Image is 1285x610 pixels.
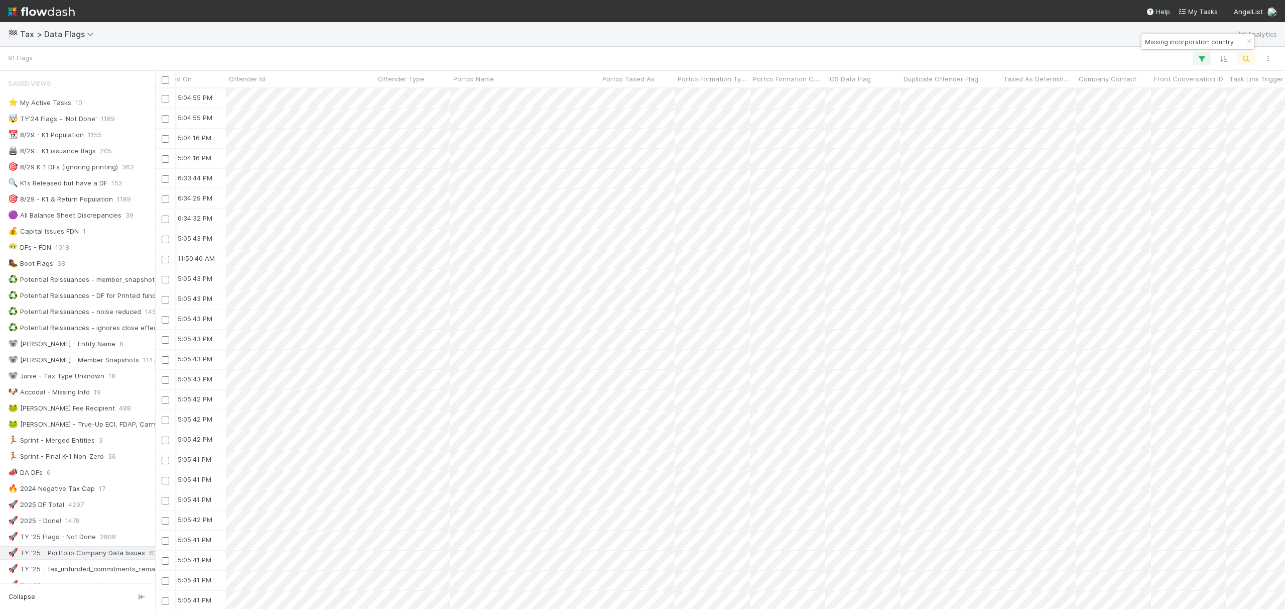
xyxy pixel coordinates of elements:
div: [DATE] 5:05:41 PM [155,494,211,504]
div: [DATE] 5:05:43 PM [155,233,212,243]
span: Saved Views [8,73,51,93]
div: DFs - FDN [8,241,51,254]
div: [DATE] 5:05:43 PM [155,314,212,324]
div: [DATE] 5:04:16 PM [155,153,211,163]
div: TY '25 - tax_zero_ecc_without_zero_proceeds [8,579,166,591]
span: 488 [119,402,131,415]
span: 🤯 [8,114,18,123]
input: Toggle Row Selected [162,497,169,504]
input: Toggle Row Selected [162,597,169,605]
input: Toggle Row Selected [162,316,169,324]
span: 2808 [100,531,116,543]
input: Toggle Row Selected [162,457,169,464]
div: [DATE] 6:34:32 PM [155,213,212,223]
div: TY '25 - Portfolio Company Data Issues [8,547,145,559]
div: [DATE] 5:05:42 PM [155,515,212,525]
span: 📆 [8,130,18,139]
span: 145 [145,306,156,318]
div: Potential Reissuances - DF for Printed funds [8,289,160,302]
div: Boot Flags [8,257,53,270]
div: My Active Tasks [8,96,71,109]
span: ♻️ [8,323,18,332]
span: ♻️ [8,307,18,316]
div: 8/29 K-1 DFs (ignoring printing) [8,161,118,173]
input: Toggle Row Selected [162,557,169,565]
div: [DATE] 5:05:41 PM [155,555,211,565]
span: 1478 [65,515,80,527]
input: Toggle Row Selected [162,577,169,585]
span: 8 [119,338,123,350]
div: [DATE] 6:34:29 PM [155,193,212,203]
span: 39 [125,209,134,222]
span: IOS Data Flag [828,74,871,84]
input: Search... [1143,36,1243,48]
div: [DATE] 5:05:41 PM [155,454,211,464]
input: Toggle Row Selected [162,155,169,163]
input: Toggle Row Selected [162,396,169,404]
span: 10 [75,96,82,109]
span: 6 [47,466,51,479]
span: 🚀 [8,580,18,589]
span: 📣 [8,468,18,476]
div: TY'24 Flags - 'Not Done' [8,113,97,125]
div: Potential Reissuances - member_snapshot_values_changed [8,273,208,286]
div: [DATE] 5:05:43 PM [155,273,212,283]
span: 🚀 [8,548,18,557]
input: Toggle Row Selected [162,296,169,303]
span: 11479 [143,354,161,366]
span: 🥾 [8,259,18,267]
span: 🔥 [8,484,18,492]
input: Toggle Row Selected [162,236,169,243]
a: Analytics [1237,28,1277,40]
span: 19 [94,386,101,398]
div: Potential Reissuances - ignores close effective on [8,322,179,334]
div: [DATE] 5:05:42 PM [155,434,212,444]
span: ⭐ [8,98,18,107]
div: DA DFs [8,466,43,479]
div: TY '25 Flags - Not Done [8,531,96,543]
div: Junie - Tax Type Unknown [8,370,104,382]
input: Toggle Row Selected [162,95,169,103]
input: Toggle Row Selected [162,477,169,484]
span: 🟣 [8,211,18,219]
div: Help [1146,7,1170,17]
span: 362 [122,161,134,173]
div: TY '25 - tax_unfunded_commitments_remaining [8,563,170,575]
span: 🐨 [8,355,18,364]
span: 🏁 [8,30,18,38]
span: Portco Formation Type [678,74,747,84]
div: [PERSON_NAME] - Entity Name [8,338,115,350]
input: Toggle Row Selected [162,216,169,223]
div: 8/29 - K1 issuance flags [8,145,96,157]
span: Task Link Trigger [1229,74,1283,84]
input: Toggle Row Selected [162,256,169,263]
span: 1189 [101,113,115,125]
span: 🏃 [8,452,18,460]
span: Collapse [9,592,35,601]
input: Toggle Row Selected [162,356,169,364]
span: 🚀 [8,564,18,573]
span: 🐨 [8,371,18,380]
span: Duplicate Offender Flag [904,74,978,84]
span: 1155 [88,129,102,141]
span: 💰 [8,227,18,235]
div: [DATE] 5:04:55 PM [155,92,212,103]
div: [DATE] 5:05:41 PM [155,474,211,484]
div: [DATE] 5:05:43 PM [155,354,212,364]
span: Offender Id [229,74,265,84]
span: 205 [100,145,112,157]
input: Toggle Row Selected [162,195,169,203]
span: 36 [108,450,116,463]
span: ♻️ [8,275,18,283]
div: [DATE] 11:50:40 AM [155,253,215,263]
span: 1189 [117,193,131,206]
input: Toggle Row Selected [162,115,169,123]
input: Toggle Row Selected [162,376,169,384]
span: 1 [83,225,86,238]
div: 2025 DF Total [8,498,64,511]
div: [DATE] 5:05:43 PM [155,374,212,384]
span: 🎯 [8,162,18,171]
div: Capital Issues FDN [8,225,79,238]
span: 3 [99,434,103,447]
div: 8/29 - K1 & Return Population [8,193,113,206]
